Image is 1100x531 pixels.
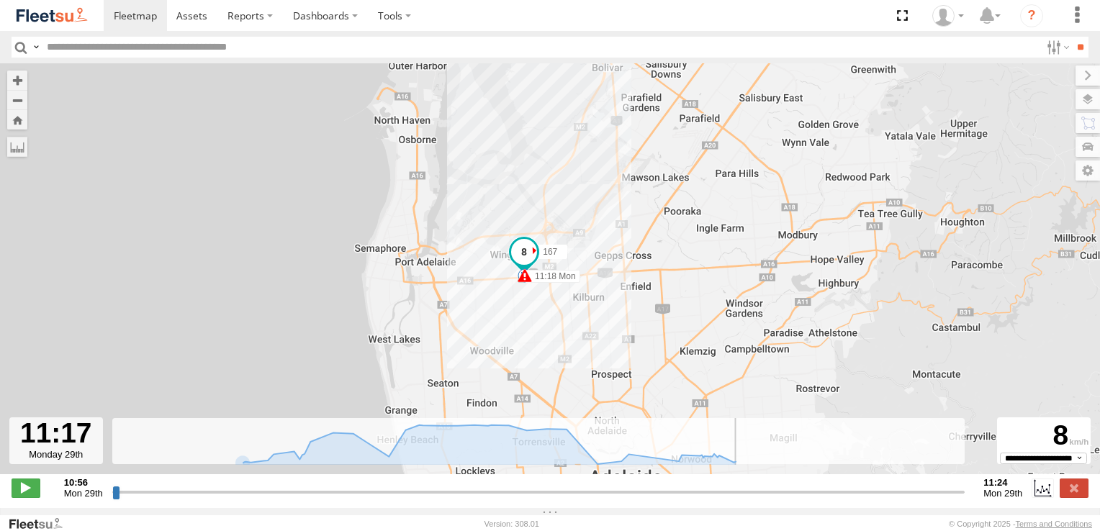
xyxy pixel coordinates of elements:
span: Mon 29th Sep 2025 [983,488,1022,499]
label: Search Query [30,37,42,58]
a: Visit our Website [8,517,74,531]
div: Arb Quin [927,5,969,27]
span: Mon 29th Sep 2025 [64,488,103,499]
label: 11:18 Mon [525,270,580,283]
div: Version: 308.01 [484,519,539,528]
button: Zoom in [7,71,27,90]
strong: 11:24 [983,477,1022,488]
div: © Copyright 2025 - [949,519,1092,528]
i: ? [1020,4,1043,27]
a: Terms and Conditions [1016,519,1092,528]
img: fleetsu-logo-horizontal.svg [14,6,89,25]
strong: 10:56 [64,477,103,488]
label: Search Filter Options [1041,37,1072,58]
label: Measure [7,137,27,157]
label: Close [1060,478,1088,497]
button: Zoom Home [7,110,27,130]
button: Zoom out [7,90,27,110]
span: 167 [543,248,557,258]
label: Map Settings [1076,160,1100,181]
label: Play/Stop [12,478,40,497]
div: 8 [999,419,1088,452]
